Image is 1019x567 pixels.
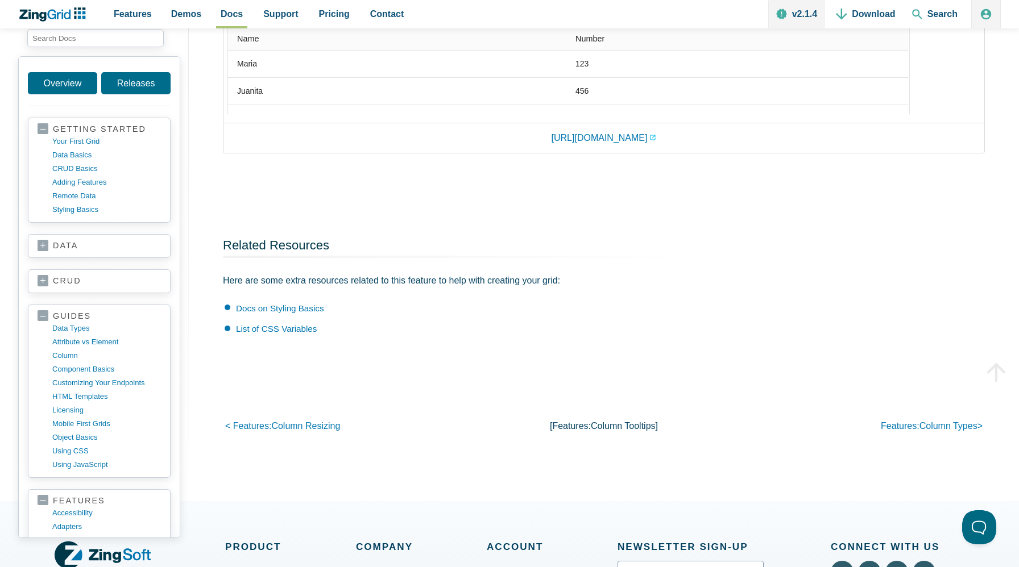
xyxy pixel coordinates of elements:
a: HTML templates [52,390,161,403]
span: Pricing [319,6,350,22]
a: Releases [101,72,171,94]
a: data [38,240,161,252]
a: accessibility [52,506,161,519]
span: column types [919,421,977,431]
a: Overview [28,72,97,94]
span: Support [263,6,298,22]
a: List of CSS Variables [236,324,317,333]
span: column tooltips [591,421,656,431]
span: Newsletter Sign‑up [618,539,764,555]
p: [features: ] [478,418,730,433]
a: Docs on Styling Basics [236,303,324,313]
a: data types [52,322,161,335]
a: aggregation [52,533,161,547]
input: search input [27,29,164,47]
a: using JavaScript [52,458,161,472]
a: Attribute vs Element [52,335,161,349]
a: remote data [52,189,161,203]
p: Here are some extra resources related to this feature to help with creating your grid: [223,273,699,288]
a: customizing your endpoints [52,376,161,390]
span: Docs [221,6,243,22]
span: column resizing [271,421,340,431]
a: features:column types> [881,421,983,431]
a: mobile first grids [52,417,161,431]
a: [URL][DOMAIN_NAME] [552,130,657,145]
a: component basics [52,362,161,376]
a: licensing [52,403,161,417]
span: Contact [370,6,404,22]
a: adapters [52,519,161,533]
a: column [52,349,161,362]
a: adding features [52,176,161,189]
a: features [38,495,161,506]
a: object basics [52,431,161,444]
a: crud [38,276,161,287]
a: styling basics [52,203,161,216]
a: CRUD basics [52,162,161,176]
a: Related Resources [223,238,329,252]
a: your first grid [52,135,161,148]
a: ZingChart Logo. Click to return to the homepage [18,7,92,22]
a: using CSS [52,444,161,458]
a: guides [38,311,161,322]
span: Demos [171,6,201,22]
span: Features [114,6,152,22]
iframe: Toggle Customer Support [962,510,996,544]
span: Connect With Us [831,539,964,555]
a: getting started [38,124,161,135]
a: < features:column resizing [225,421,340,431]
span: Product [225,539,356,555]
span: Company [356,539,487,555]
span: Account [487,539,618,555]
a: data basics [52,148,161,162]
